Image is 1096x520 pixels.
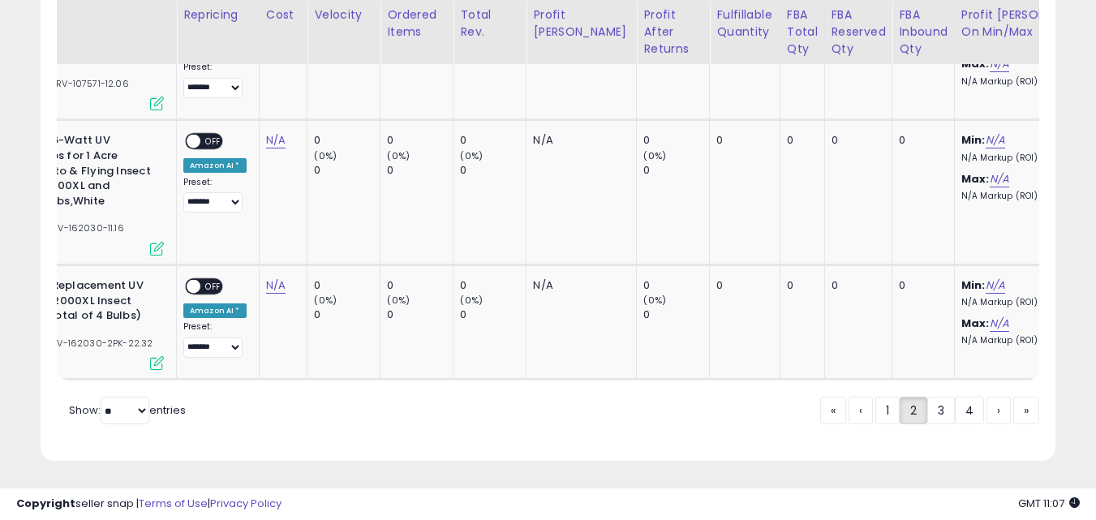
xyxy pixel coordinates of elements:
[314,294,337,307] small: (0%)
[986,132,1005,148] a: N/A
[899,133,942,148] div: 0
[899,6,948,58] div: FBA inbound Qty
[460,294,483,307] small: (0%)
[69,402,186,418] span: Show: entries
[183,303,247,318] div: Amazon AI *
[716,133,767,148] div: 0
[314,278,380,293] div: 0
[460,307,526,322] div: 0
[643,294,666,307] small: (0%)
[961,191,1096,202] p: N/A Markup (ROI)
[1024,402,1029,419] span: »
[387,149,410,162] small: (0%)
[460,6,519,41] div: Total Rev.
[716,6,772,41] div: Fulfillable Quantity
[961,132,986,148] b: Min:
[266,277,286,294] a: N/A
[990,171,1009,187] a: N/A
[643,133,709,148] div: 0
[643,307,709,322] div: 0
[961,335,1096,346] p: N/A Markup (ROI)
[997,402,1000,419] span: ›
[13,221,124,234] span: | SKU: TRV-162030-11.16
[961,171,990,187] b: Max:
[200,280,226,294] span: OFF
[314,133,380,148] div: 0
[183,177,247,213] div: Preset:
[961,297,1096,308] p: N/A Markup (ROI)
[986,277,1005,294] a: N/A
[899,278,942,293] div: 0
[787,278,812,293] div: 0
[955,397,984,424] a: 4
[990,316,1009,332] a: N/A
[900,397,927,424] a: 2
[266,6,301,24] div: Cost
[460,133,526,148] div: 0
[183,6,252,24] div: Repricing
[314,163,380,178] div: 0
[266,132,286,148] a: N/A
[314,307,380,322] div: 0
[643,149,666,162] small: (0%)
[961,316,990,331] b: Max:
[314,6,373,24] div: Velocity
[387,278,453,293] div: 0
[1018,496,1080,511] span: 2025-08-18 11:07 GMT
[183,62,247,98] div: Preset:
[643,6,703,58] div: Profit After Returns
[643,278,709,293] div: 0
[831,402,836,419] span: «
[859,402,862,419] span: ‹
[961,277,986,293] b: Min:
[139,496,208,511] a: Terms of Use
[533,133,624,148] div: N/A
[533,6,630,41] div: Profit [PERSON_NAME]
[643,163,709,178] div: 0
[832,6,886,58] div: FBA Reserved Qty
[990,56,1009,72] a: N/A
[314,149,337,162] small: (0%)
[17,77,129,90] span: | SKU: TRV-107571-12.06
[961,153,1096,164] p: N/A Markup (ROI)
[12,337,153,350] span: | SKU: TRV-162030-2PK-22.32
[460,163,526,178] div: 0
[787,6,818,58] div: FBA Total Qty
[460,149,483,162] small: (0%)
[387,133,453,148] div: 0
[832,278,880,293] div: 0
[16,496,282,512] div: seller snap | |
[16,496,75,511] strong: Copyright
[387,6,446,41] div: Ordered Items
[183,321,247,358] div: Preset:
[832,133,880,148] div: 0
[210,496,282,511] a: Privacy Policy
[927,397,955,424] a: 3
[716,278,767,293] div: 0
[387,307,453,322] div: 0
[787,133,812,148] div: 0
[961,76,1096,88] p: N/A Markup (ROI)
[460,278,526,293] div: 0
[183,158,247,173] div: Amazon AI *
[387,163,453,178] div: 0
[387,294,410,307] small: (0%)
[200,135,226,148] span: OFF
[533,278,624,293] div: N/A
[875,397,900,424] a: 1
